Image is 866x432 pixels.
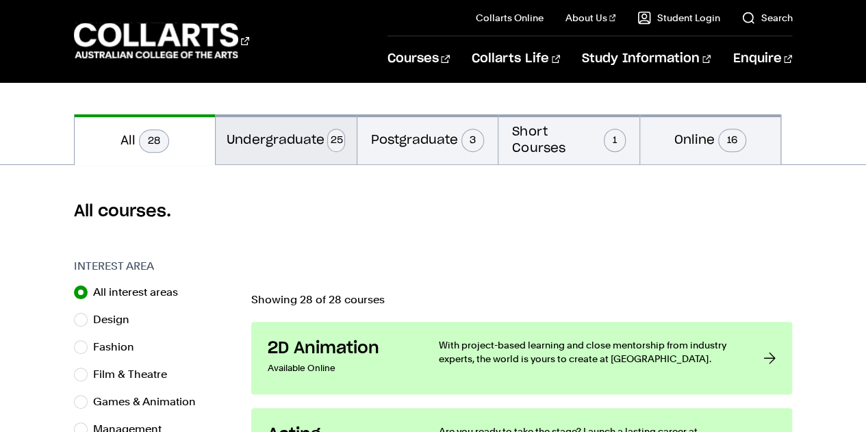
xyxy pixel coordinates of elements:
[472,36,560,81] a: Collarts Life
[582,36,711,81] a: Study Information
[268,359,411,378] p: Available Online
[251,294,793,305] p: Showing 28 of 28 courses
[93,310,140,329] label: Design
[461,129,485,152] span: 3
[733,36,792,81] a: Enquire
[387,36,450,81] a: Courses
[637,11,719,25] a: Student Login
[476,11,544,25] a: Collarts Online
[741,11,792,25] a: Search
[565,11,616,25] a: About Us
[74,201,793,223] h2: All courses.
[268,338,411,359] h3: 2D Animation
[498,114,639,164] button: Short Courses1
[74,258,238,275] h3: Interest Area
[93,338,145,357] label: Fashion
[93,365,178,384] label: Film & Theatre
[216,114,357,164] button: Undergraduate25
[74,21,249,60] div: Go to homepage
[93,392,207,411] label: Games & Animation
[604,129,626,152] span: 1
[251,322,793,394] a: 2D Animation Available Online With project-based learning and close mentorship from industry expe...
[640,114,781,164] button: Online16
[718,129,746,152] span: 16
[75,114,216,165] button: All28
[327,129,345,152] span: 25
[357,114,498,164] button: Postgraduate3
[93,283,189,302] label: All interest areas
[139,129,169,153] span: 28
[439,338,737,366] p: With project-based learning and close mentorship from industry experts, the world is yours to cre...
